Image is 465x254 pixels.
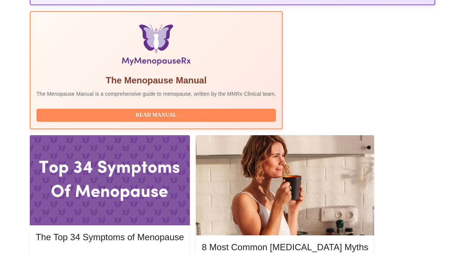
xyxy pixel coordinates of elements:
[36,111,278,118] a: Read Manual
[202,241,368,253] h5: 8 Most Common [MEDICAL_DATA] Myths
[36,231,184,243] h5: The Top 34 Symptoms of Menopause
[36,74,276,86] h5: The Menopause Manual
[44,111,269,120] span: Read Manual
[36,109,276,122] button: Read Manual
[74,24,238,69] img: Menopause Manual
[36,90,276,98] p: The Menopause Manual is a comprehensive guide to menopause, written by the MMRx Clinical team.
